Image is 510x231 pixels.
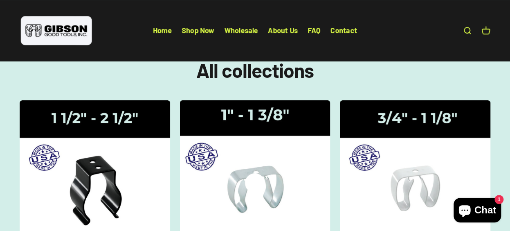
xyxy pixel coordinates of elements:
[308,26,321,35] a: FAQ
[20,59,490,81] h1: All collections
[182,26,214,35] a: Shop Now
[451,198,503,224] inbox-online-store-chat: Shopify online store chat
[268,26,298,35] a: About Us
[224,26,258,35] a: Wholesale
[153,26,172,35] a: Home
[330,26,357,35] a: Contact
